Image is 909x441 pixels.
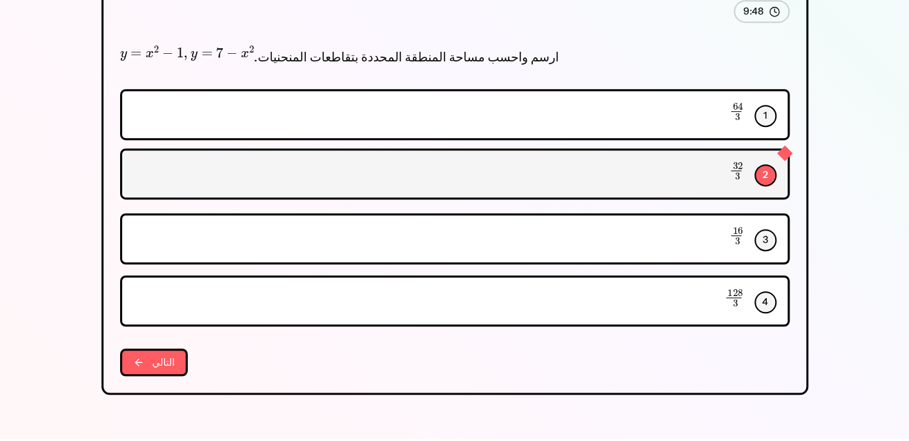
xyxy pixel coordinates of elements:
[754,291,776,313] div: 4
[754,164,776,186] div: 2
[153,355,175,369] span: التالي
[120,349,188,376] button: التالي
[120,45,790,67] div: ارسم واحسب مساحة المنطقة المحددة بتقاطعات المنحنيات.
[754,229,776,251] div: 3
[754,105,776,127] div: 1
[743,4,763,19] span: 9:48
